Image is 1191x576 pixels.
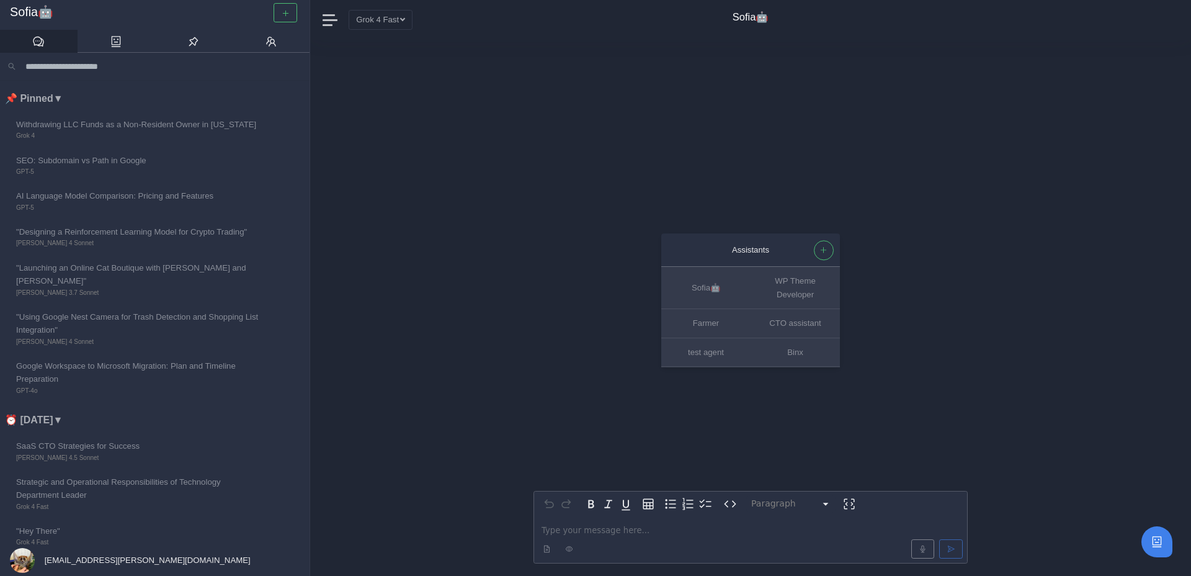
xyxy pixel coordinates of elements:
span: Withdrawing LLC Funds as a Non-Resident Owner in [US_STATE] [16,118,265,131]
button: Sofia🤖 [661,268,751,310]
button: Bold [582,495,600,513]
button: Block type [746,495,836,513]
button: Underline [617,495,635,513]
li: 📌 Pinned ▼ [5,91,310,107]
button: Bulleted list [662,495,679,513]
span: [PERSON_NAME] 3.7 Sonnet [16,288,265,298]
span: GPT-5 [16,167,265,177]
span: GPT-4o [16,386,265,396]
button: Check list [697,495,714,513]
span: Strategic and Operational Responsibilities of Technology Department Leader [16,475,265,502]
span: AI Language Model Comparison: Pricing and Features [16,189,265,202]
div: toggle group [662,495,714,513]
span: [PERSON_NAME] 4 Sonnet [16,238,265,248]
span: Grok 4 Fast [16,502,265,512]
span: Grok 4 Fast [16,538,265,547]
span: "Launching an Online Cat Boutique with [PERSON_NAME] and [PERSON_NAME]" [16,261,265,288]
span: [EMAIL_ADDRESS][PERSON_NAME][DOMAIN_NAME] [42,556,251,565]
span: SaaS CTO Strategies for Success [16,439,265,452]
button: Italic [600,495,617,513]
button: Numbered list [679,495,697,513]
div: Assistants [674,243,827,256]
input: Search conversations [20,58,302,75]
h4: Sofia🤖 [733,11,769,24]
span: [PERSON_NAME] 4 Sonnet [16,337,265,347]
button: CTO assistant [751,310,840,338]
span: Google Workspace to Microsoft Migration: Plan and Timeline Preparation [16,359,265,386]
button: Grok 4 Fast [349,10,413,29]
span: "Designing a Reinforcement Learning Model for Crypto Trading" [16,225,265,238]
button: WP Theme Developer [751,268,840,310]
span: SEO: Subdomain vs Path in Google [16,154,265,167]
span: [PERSON_NAME] 4.5 Sonnet [16,453,265,463]
li: ⏰ [DATE] ▼ [5,412,310,428]
span: GPT-5 [16,203,265,213]
span: Grok 4 [16,131,265,141]
button: Inline code format [721,495,739,513]
span: "Hey There" [16,524,265,538]
a: Sofia🤖 [10,5,300,20]
div: editable markdown [534,516,967,563]
button: test agent [661,338,751,367]
button: Farmer [661,310,751,338]
button: Binx [751,338,840,367]
span: "Using Google Nest Camera for Trash Detection and Shopping List Integration" [16,310,265,337]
